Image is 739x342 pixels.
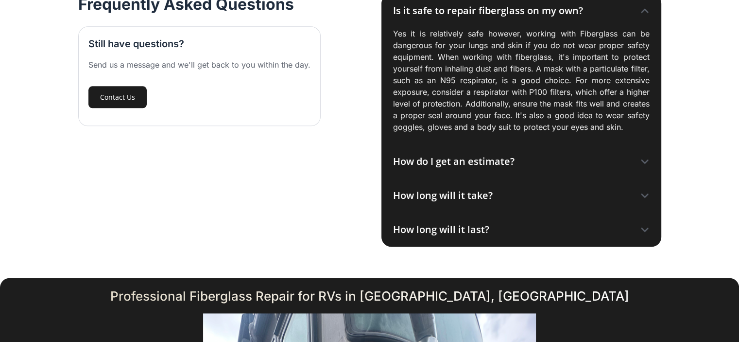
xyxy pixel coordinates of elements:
div: How long will it last? [393,222,489,237]
p: Yes it is relatively safe however, working with Fiberglass can be dangerous for your lungs and sk... [393,28,650,133]
div: How long will it take? [393,188,493,203]
div: Is it safe to repair fiberglass on my own? [393,3,583,18]
div: How do I get an estimate? [393,154,515,169]
h3: Professional Fiberglass Repair for RVs in [GEOGRAPHIC_DATA], [GEOGRAPHIC_DATA] [92,288,647,305]
a: Contact Us [88,86,147,108]
h3: Still have questions? [88,36,184,51]
div: Send us a message and we'll get back to you within the day. [88,59,310,71]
